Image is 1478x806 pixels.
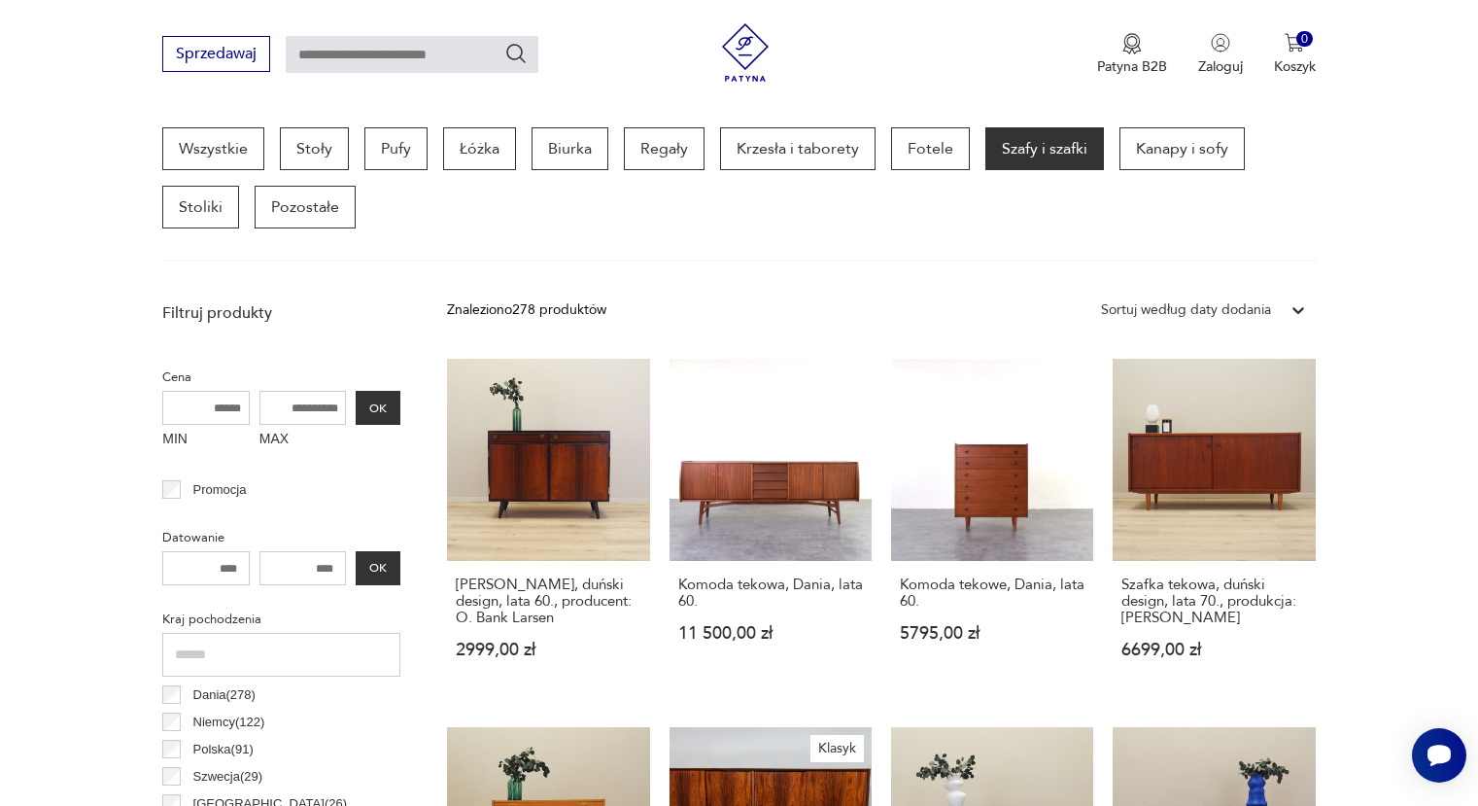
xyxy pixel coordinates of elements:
label: MAX [259,425,347,456]
button: 0Koszyk [1274,33,1316,76]
img: Ikona koszyka [1285,33,1304,53]
p: Filtruj produkty [162,302,400,324]
label: MIN [162,425,250,456]
button: Zaloguj [1198,33,1243,76]
img: Ikonka użytkownika [1211,33,1230,53]
p: Zaloguj [1198,57,1243,76]
a: Łóżka [443,127,516,170]
a: Komoda tekowe, Dania, lata 60.Komoda tekowe, Dania, lata 60.5795,00 zł [891,359,1093,696]
p: Koszyk [1274,57,1316,76]
a: Stoliki [162,186,239,228]
iframe: Smartsupp widget button [1412,728,1466,783]
p: Cena [162,367,400,388]
p: 11 500,00 zł [678,625,863,642]
a: Regały [624,127,705,170]
a: Pozostałe [255,186,356,228]
button: Patyna B2B [1097,33,1167,76]
div: 0 [1296,31,1313,48]
h3: [PERSON_NAME], duński design, lata 60., producent: O. Bank Larsen [456,577,640,626]
h3: Komoda tekowa, Dania, lata 60. [678,577,863,610]
p: Promocja [193,479,247,501]
a: Pufy [364,127,428,170]
a: Ikona medaluPatyna B2B [1097,33,1167,76]
a: Sprzedawaj [162,49,270,62]
button: OK [356,551,400,585]
button: Sprzedawaj [162,36,270,72]
a: Wszystkie [162,127,264,170]
a: Szafy i szafki [985,127,1104,170]
p: Polska ( 91 ) [193,739,254,760]
div: Sortuj według daty dodania [1101,299,1271,321]
h3: Komoda tekowe, Dania, lata 60. [900,577,1084,610]
p: 5795,00 zł [900,625,1084,642]
a: Krzesła i taborety [720,127,876,170]
p: Kraj pochodzenia [162,609,400,630]
a: Komoda tekowa, Dania, lata 60.Komoda tekowa, Dania, lata 60.11 500,00 zł [670,359,872,696]
p: Patyna B2B [1097,57,1167,76]
a: Szafka palisandrowa, duński design, lata 60., producent: O. Bank Larsen[PERSON_NAME], duński desi... [447,359,649,696]
a: Fotele [891,127,970,170]
a: Szafka tekowa, duński design, lata 70., produkcja: DaniaSzafka tekowa, duński design, lata 70., p... [1113,359,1315,696]
p: Datowanie [162,527,400,548]
p: Niemcy ( 122 ) [193,712,265,733]
button: OK [356,391,400,425]
a: Stoły [280,127,349,170]
p: 6699,00 zł [1121,642,1306,658]
div: Znaleziono 278 produktów [447,299,606,321]
img: Ikona medalu [1122,33,1142,54]
p: Szwecja ( 29 ) [193,766,263,788]
p: 2999,00 zł [456,642,640,658]
h3: Szafka tekowa, duński design, lata 70., produkcja: [PERSON_NAME] [1121,577,1306,626]
p: Dania ( 278 ) [193,684,256,706]
button: Szukaj [504,42,528,65]
img: Patyna - sklep z meblami i dekoracjami vintage [716,23,774,82]
a: Biurka [532,127,608,170]
a: Kanapy i sofy [1119,127,1245,170]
